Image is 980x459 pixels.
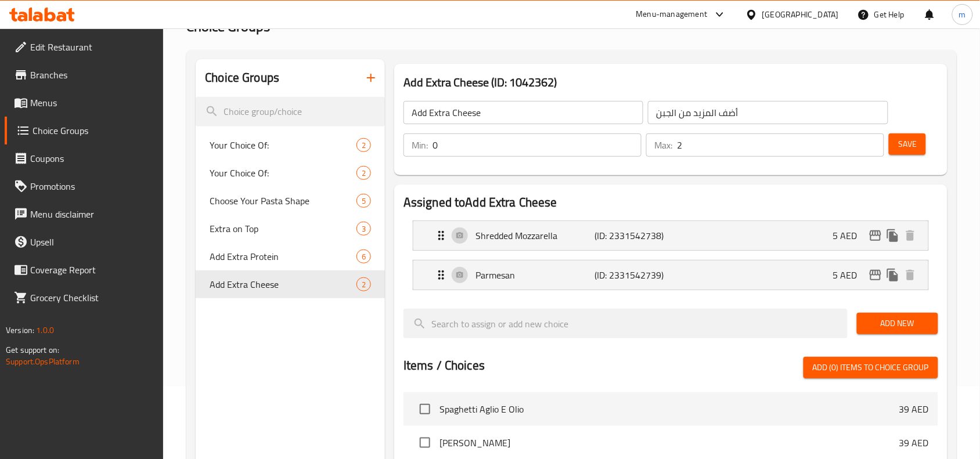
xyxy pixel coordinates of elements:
[813,360,929,375] span: Add (0) items to choice group
[833,268,867,282] p: 5 AED
[30,151,154,165] span: Coupons
[5,61,164,89] a: Branches
[884,227,902,244] button: duplicate
[30,179,154,193] span: Promotions
[356,277,371,291] div: Choices
[210,166,356,180] span: Your Choice Of:
[36,323,54,338] span: 1.0.0
[30,96,154,110] span: Menus
[413,397,437,421] span: Select choice
[30,207,154,221] span: Menu disclaimer
[210,250,356,263] span: Add Extra Protein
[595,268,674,282] p: (ID: 2331542739)
[30,40,154,54] span: Edit Restaurant
[654,138,672,152] p: Max:
[5,256,164,284] a: Coverage Report
[439,436,899,450] span: [PERSON_NAME]
[899,402,929,416] p: 39 AED
[959,8,966,21] span: m
[403,309,848,338] input: search
[413,221,928,250] div: Expand
[5,33,164,61] a: Edit Restaurant
[867,266,884,284] button: edit
[403,255,938,295] li: Expand
[210,277,356,291] span: Add Extra Cheese
[762,8,839,21] div: [GEOGRAPHIC_DATA]
[357,140,370,151] span: 2
[196,243,385,270] div: Add Extra Protein6
[196,159,385,187] div: Your Choice Of:2
[857,313,938,334] button: Add New
[30,291,154,305] span: Grocery Checklist
[884,266,902,284] button: duplicate
[356,166,371,180] div: Choices
[475,229,595,243] p: Shredded Mozzarella
[30,68,154,82] span: Branches
[413,261,928,290] div: Expand
[5,200,164,228] a: Menu disclaimer
[804,357,938,378] button: Add (0) items to choice group
[30,235,154,249] span: Upsell
[357,168,370,179] span: 2
[889,133,926,155] button: Save
[833,229,867,243] p: 5 AED
[6,342,59,357] span: Get support on:
[412,138,428,152] p: Min:
[595,229,674,243] p: (ID: 2331542738)
[5,284,164,312] a: Grocery Checklist
[902,227,919,244] button: delete
[5,117,164,144] a: Choice Groups
[867,227,884,244] button: edit
[403,73,938,92] h3: Add Extra Cheese (ID: 1042362)
[196,187,385,215] div: Choose Your Pasta Shape5
[196,97,385,127] input: search
[356,222,371,236] div: Choices
[5,89,164,117] a: Menus
[196,270,385,298] div: Add Extra Cheese2
[6,354,80,369] a: Support.OpsPlatform
[902,266,919,284] button: delete
[898,137,917,151] span: Save
[356,138,371,152] div: Choices
[33,124,154,138] span: Choice Groups
[210,138,356,152] span: Your Choice Of:
[5,172,164,200] a: Promotions
[196,131,385,159] div: Your Choice Of:2
[356,194,371,208] div: Choices
[30,263,154,277] span: Coverage Report
[866,316,929,331] span: Add New
[357,223,370,234] span: 3
[357,279,370,290] span: 2
[357,251,370,262] span: 6
[210,222,356,236] span: Extra on Top
[205,69,279,86] h2: Choice Groups
[413,431,437,455] span: Select choice
[439,402,899,416] span: Spaghetti Aglio E Olio
[636,8,708,21] div: Menu-management
[899,436,929,450] p: 39 AED
[5,228,164,256] a: Upsell
[196,215,385,243] div: Extra on Top3
[475,268,595,282] p: Parmesan
[403,216,938,255] li: Expand
[357,196,370,207] span: 5
[6,323,34,338] span: Version:
[5,144,164,172] a: Coupons
[403,194,938,211] h2: Assigned to Add Extra Cheese
[403,357,485,374] h2: Items / Choices
[210,194,356,208] span: Choose Your Pasta Shape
